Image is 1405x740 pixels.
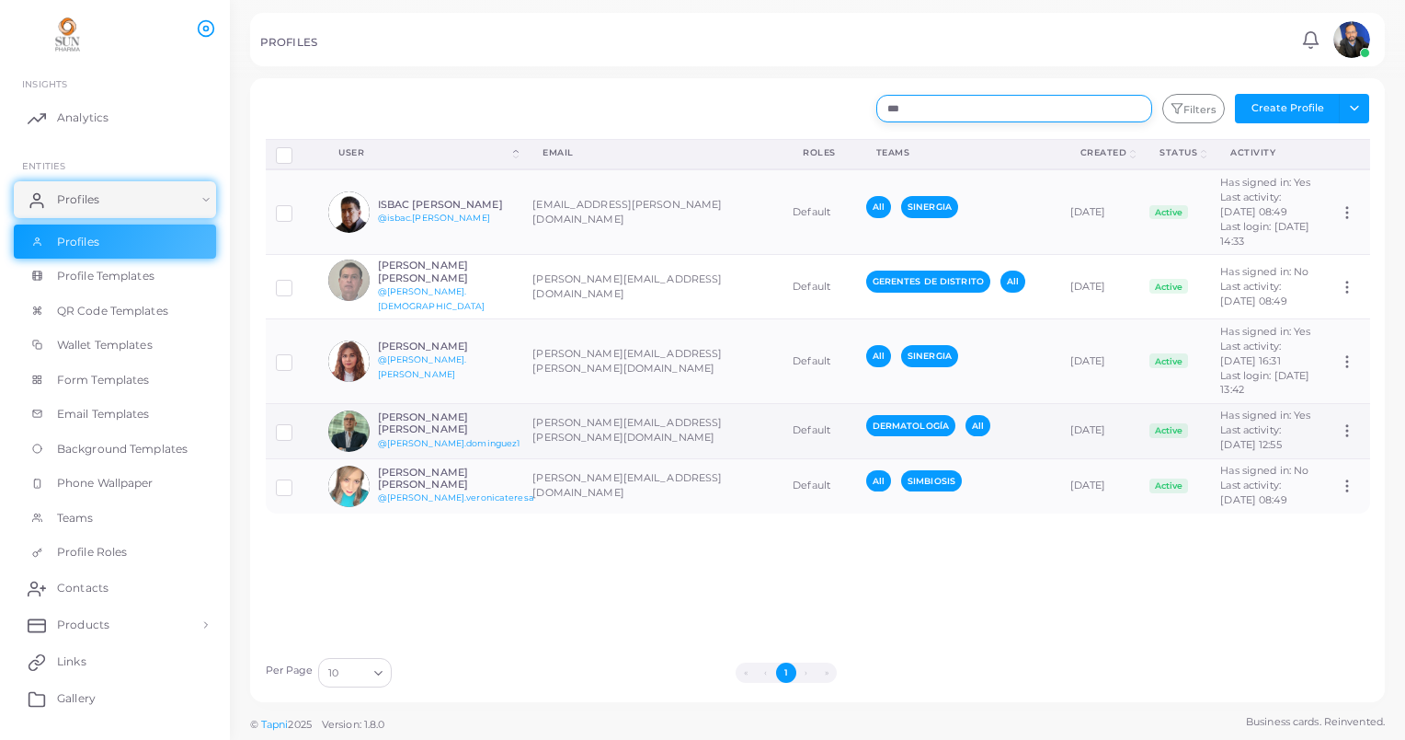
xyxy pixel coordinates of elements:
span: Active [1149,423,1188,438]
img: logo [17,17,119,52]
span: © [250,717,384,733]
span: Products [57,617,109,633]
td: Default [782,254,856,318]
a: avatar [1328,21,1375,58]
a: Background Templates [14,432,216,467]
span: Last login: [DATE] 13:42 [1220,369,1309,397]
span: Profile Roles [57,544,127,561]
span: QR Code Templates [57,303,168,319]
div: Email [543,146,762,159]
a: @[PERSON_NAME].dominguez1 [378,438,520,448]
span: 2025 [288,717,311,733]
button: Filters [1162,94,1225,123]
span: All [866,196,891,217]
span: Has signed in: No [1220,265,1308,278]
span: All [866,345,891,366]
span: GERENTES DE DISTRITO [866,271,990,292]
span: All [866,470,891,491]
span: Version: 1.8.0 [322,718,385,731]
span: Active [1149,205,1188,220]
h6: ISBAC [PERSON_NAME] [378,199,513,211]
span: Profile Templates [57,268,154,284]
td: Default [782,169,856,254]
td: [PERSON_NAME][EMAIL_ADDRESS][PERSON_NAME][DOMAIN_NAME] [522,403,782,458]
th: Row-selection [266,139,319,169]
span: Links [57,653,86,670]
a: Teams [14,501,216,536]
div: activity [1230,146,1308,159]
span: Has signed in: Yes [1220,325,1310,338]
a: Profile Templates [14,259,216,294]
span: Last activity: [DATE] 16:31 [1220,340,1281,367]
td: [DATE] [1060,254,1140,318]
a: Profile Roles [14,535,216,570]
a: @isbac.[PERSON_NAME] [378,213,490,223]
a: Profiles [14,181,216,218]
a: Form Templates [14,363,216,398]
td: [PERSON_NAME][EMAIL_ADDRESS][PERSON_NAME][DOMAIN_NAME] [522,319,782,404]
a: Links [14,643,216,680]
h6: [PERSON_NAME] [378,341,513,353]
span: Form Templates [57,372,150,388]
td: [PERSON_NAME][EMAIL_ADDRESS][DOMAIN_NAME] [522,458,782,513]
span: Email Templates [57,406,150,422]
button: Create Profile [1235,94,1340,123]
a: @[PERSON_NAME].[DEMOGRAPHIC_DATA] [378,286,485,311]
span: DERMATOLOGÍA [866,415,955,436]
span: Active [1149,479,1188,493]
div: Search for option [318,658,392,688]
div: Created [1080,146,1127,159]
span: Last activity: [DATE] 08:49 [1220,191,1286,218]
td: [PERSON_NAME][EMAIL_ADDRESS][DOMAIN_NAME] [522,254,782,318]
span: Contacts [57,580,109,596]
img: avatar [1333,21,1370,58]
img: avatar [328,466,370,507]
span: 10 [328,664,338,683]
h6: [PERSON_NAME] [PERSON_NAME] [378,411,520,435]
label: Per Page [266,664,314,678]
div: Roles [803,146,836,159]
span: Has signed in: No [1220,464,1308,477]
h5: PROFILES [260,36,317,49]
img: avatar [328,410,370,452]
td: [DATE] [1060,319,1140,404]
span: SINERGIA [901,196,958,217]
a: Contacts [14,570,216,607]
img: avatar [328,191,370,233]
td: Default [782,319,856,404]
button: Go to page 1 [776,663,796,683]
a: Tapni [261,718,289,731]
a: Email Templates [14,397,216,432]
td: Default [782,403,856,458]
a: Analytics [14,99,216,136]
img: avatar [328,260,370,301]
td: [DATE] [1060,403,1140,458]
td: [DATE] [1060,169,1140,254]
div: User [338,146,509,159]
span: Last activity: [DATE] 08:49 [1220,479,1286,506]
a: Phone Wallpaper [14,466,216,501]
a: QR Code Templates [14,294,216,329]
div: Status [1159,146,1197,159]
div: Teams [876,146,1040,159]
td: [EMAIL_ADDRESS][PERSON_NAME][DOMAIN_NAME] [522,169,782,254]
span: All [965,415,990,436]
a: Products [14,607,216,643]
span: ENTITIES [22,160,65,171]
td: [DATE] [1060,458,1140,513]
span: Profiles [57,234,99,250]
ul: Pagination [396,663,1174,683]
img: avatar [328,341,370,382]
span: Active [1149,279,1188,294]
span: INSIGHTS [22,78,67,89]
a: Wallet Templates [14,328,216,363]
span: Profiles [57,191,99,208]
a: @[PERSON_NAME].veronicateresa [378,492,534,503]
span: Has signed in: Yes [1220,176,1310,189]
span: Last activity: [DATE] 12:55 [1220,423,1281,451]
span: Last login: [DATE] 14:33 [1220,220,1309,248]
span: Teams [57,510,94,526]
span: SIMBIOSIS [901,470,962,491]
h6: [PERSON_NAME] [PERSON_NAME] [378,467,534,491]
